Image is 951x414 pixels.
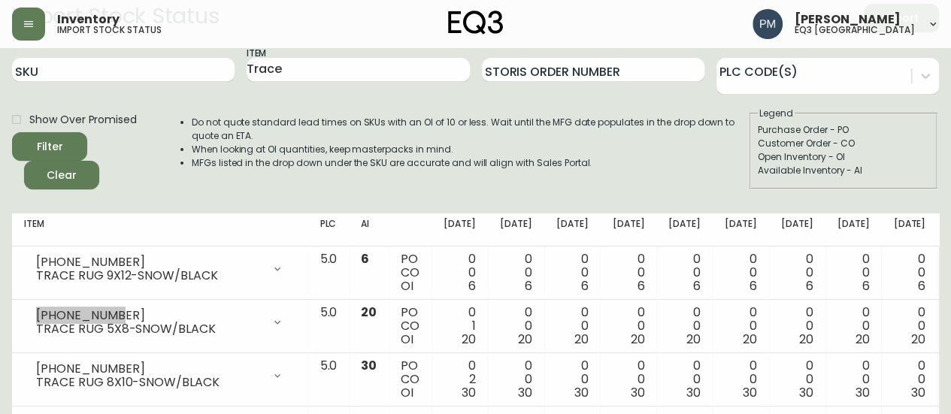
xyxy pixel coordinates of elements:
div: [PHONE_NUMBER]TRACE RUG 5X8-SNOW/BLACK [24,306,295,339]
img: 0a7c5790205149dfd4c0ba0a3a48f705 [753,9,783,39]
button: Filter [12,132,87,161]
div: Customer Order - CO [758,137,929,150]
div: 0 0 [893,252,925,293]
span: 6 [361,250,369,267]
span: 20 [574,331,589,348]
th: [DATE] [881,213,937,246]
div: [PHONE_NUMBER] [36,255,262,269]
div: 0 0 [556,306,589,346]
span: 6 [918,277,925,295]
th: [DATE] [769,213,825,246]
span: 30 [462,384,476,401]
div: TRACE RUG 5X8-SNOW/BLACK [36,322,262,336]
span: 30 [574,384,589,401]
span: 30 [911,384,925,401]
div: 0 0 [781,306,813,346]
div: Open Inventory - OI [758,150,929,164]
span: Inventory [57,14,120,26]
span: OI [401,384,413,401]
span: 20 [630,331,644,348]
th: PLC [307,213,349,246]
div: 0 1 [444,306,476,346]
span: OI [401,277,413,295]
span: 6 [525,277,532,295]
span: 30 [743,384,757,401]
span: 6 [581,277,589,295]
div: TRACE RUG 9X12-SNOW/BLACK [36,269,262,283]
li: When looking at OI quantities, keep masterpacks in mind. [192,143,748,156]
span: 20 [799,331,813,348]
div: 0 0 [837,359,870,400]
div: 0 0 [725,359,757,400]
div: PO CO [401,359,419,400]
div: [PHONE_NUMBER] [36,362,262,376]
span: 20 [361,304,377,321]
span: Clear [36,166,87,185]
div: 0 0 [837,306,870,346]
span: 30 [361,357,377,374]
div: Available Inventory - AI [758,164,929,177]
h5: eq3 [GEOGRAPHIC_DATA] [795,26,915,35]
div: PO CO [401,306,419,346]
li: MFGs listed in the drop down under the SKU are accurate and will align with Sales Portal. [192,156,748,170]
th: AI [349,213,389,246]
span: 30 [686,384,701,401]
div: 0 0 [556,359,589,400]
li: Do not quote standard lead times on SKUs with an OI of 10 or less. Wait until the MFG date popula... [192,116,748,143]
span: 6 [750,277,757,295]
span: 20 [911,331,925,348]
div: TRACE RUG 8X10-SNOW/BLACK [36,376,262,389]
h5: import stock status [57,26,162,35]
div: [PHONE_NUMBER]TRACE RUG 8X10-SNOW/BLACK [24,359,295,392]
th: [DATE] [600,213,656,246]
span: 20 [686,331,701,348]
th: [DATE] [713,213,769,246]
span: 6 [637,277,644,295]
span: 30 [518,384,532,401]
div: [PHONE_NUMBER]TRACE RUG 9X12-SNOW/BLACK [24,252,295,286]
span: 6 [693,277,701,295]
div: 0 0 [500,252,532,293]
span: 30 [799,384,813,401]
th: [DATE] [488,213,544,246]
span: 6 [806,277,813,295]
span: Show Over Promised [29,112,137,128]
div: 0 0 [668,359,701,400]
button: Clear [24,161,99,189]
div: Purchase Order - PO [758,123,929,137]
span: 20 [743,331,757,348]
span: 30 [855,384,869,401]
div: 0 0 [668,306,701,346]
div: 0 0 [725,252,757,293]
div: 0 0 [500,359,532,400]
div: [PHONE_NUMBER] [36,309,262,322]
th: [DATE] [656,213,713,246]
span: 20 [518,331,532,348]
span: 6 [862,277,869,295]
td: 5.0 [307,353,349,406]
div: 0 0 [612,252,644,293]
legend: Legend [758,107,795,120]
span: 6 [468,277,476,295]
th: [DATE] [825,213,882,246]
div: 0 0 [668,252,701,293]
div: 0 0 [612,359,644,400]
div: 0 0 [612,306,644,346]
td: 5.0 [307,300,349,353]
th: [DATE] [544,213,601,246]
span: [PERSON_NAME] [795,14,901,26]
span: 20 [462,331,476,348]
div: Filter [37,137,63,156]
span: 30 [630,384,644,401]
div: 0 0 [781,252,813,293]
div: 0 0 [893,306,925,346]
span: 20 [855,331,869,348]
th: [DATE] [432,213,488,246]
div: PO CO [401,252,419,293]
div: 0 2 [444,359,476,400]
th: Item [12,213,307,246]
div: 0 0 [725,306,757,346]
span: OI [401,331,413,348]
td: 5.0 [307,246,349,300]
div: 0 0 [893,359,925,400]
